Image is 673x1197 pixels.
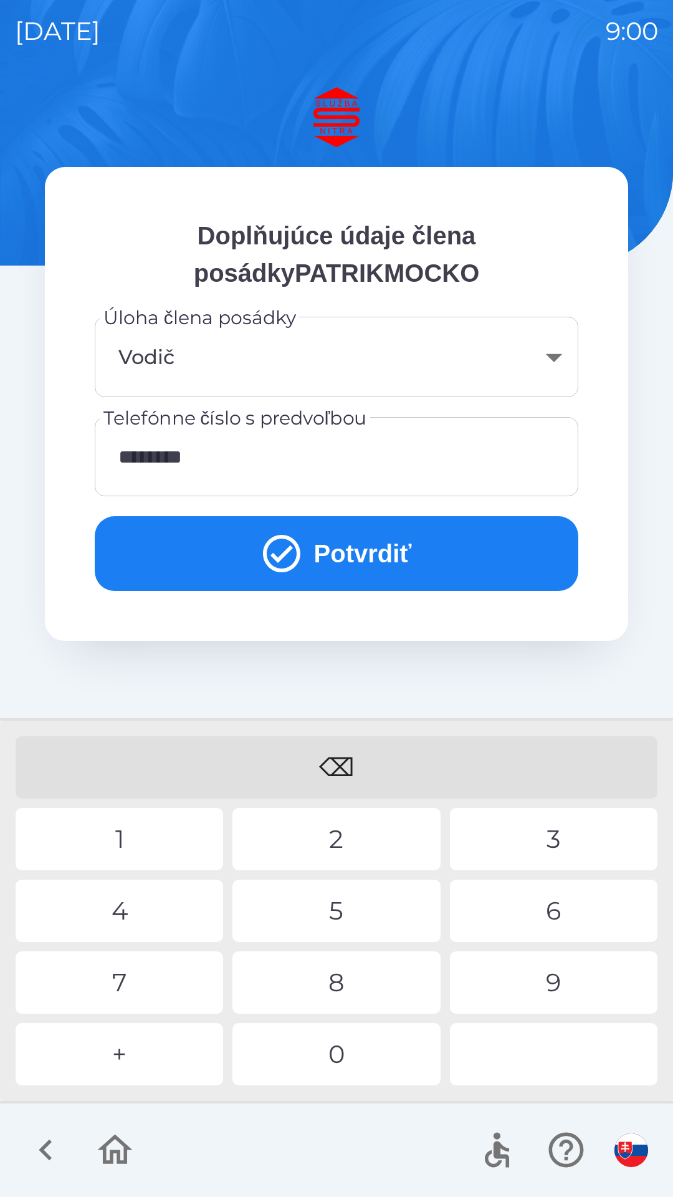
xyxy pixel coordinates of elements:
[103,405,367,431] label: Telefónne číslo s predvoľbou
[606,12,658,50] p: 9:00
[15,12,100,50] p: [DATE]
[614,1133,648,1167] img: sk flag
[103,304,297,331] label: Úloha člena posádky
[45,87,628,147] img: Logo
[110,332,563,382] div: Vodič
[95,516,578,591] button: Potvrdiť
[95,217,578,292] p: Doplňujúce údaje člena posádkyPATRIKMOCKO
